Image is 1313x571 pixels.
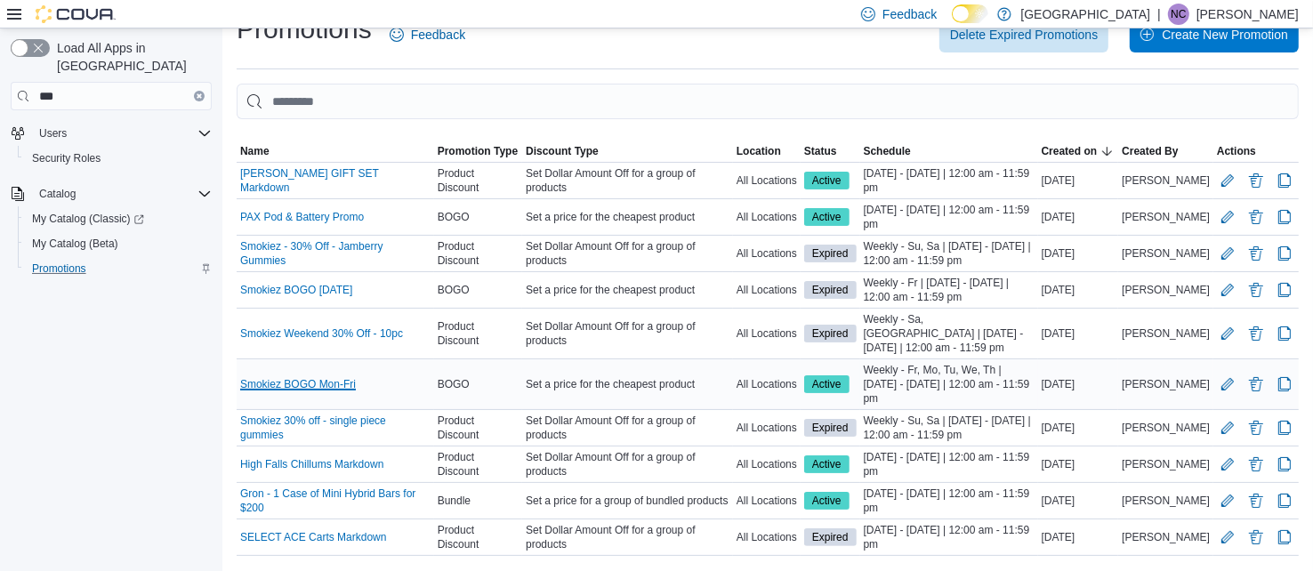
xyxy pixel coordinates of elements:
span: Product Discount [438,523,519,551]
span: Expired [804,419,857,437]
button: Edit Promotion [1217,323,1238,344]
div: Set Dollar Amount Off for a group of products [522,163,733,198]
span: Active [804,375,850,393]
span: Promotions [25,258,212,279]
div: Set Dollar Amount Off for a group of products [522,236,733,271]
button: Clone Promotion [1274,490,1295,511]
span: All Locations [737,326,797,341]
span: Promotion Type [438,144,518,158]
p: [GEOGRAPHIC_DATA] [1020,4,1150,25]
span: Weekly - Su, Sa | [DATE] - [DATE] | 12:00 am - 11:59 pm [864,239,1035,268]
div: Set a price for the cheapest product [522,279,733,301]
button: Delete Promotion [1245,323,1267,344]
span: Product Discount [438,239,519,268]
span: Active [804,455,850,473]
span: [PERSON_NAME] [1122,494,1210,508]
span: All Locations [737,283,797,297]
span: Security Roles [32,151,101,165]
span: BOGO [438,210,470,224]
a: SELECT ACE Carts Markdown [240,530,387,544]
div: [DATE] [1038,206,1119,228]
button: Create New Promotion [1130,17,1299,52]
span: Product Discount [438,450,519,479]
input: Dark Mode [952,4,989,23]
span: [PERSON_NAME] [1122,421,1210,435]
span: Weekly - Fr, Mo, Tu, We, Th | [DATE] - [DATE] | 12:00 am - 11:59 pm [864,363,1035,406]
img: Cova [36,5,116,23]
span: My Catalog (Classic) [32,212,144,226]
span: [PERSON_NAME] [1122,530,1210,544]
div: [DATE] [1038,527,1119,548]
a: Gron - 1 Case of Mini Hybrid Bars for $200 [240,487,431,515]
button: Delete Promotion [1245,527,1267,548]
a: Promotions [25,258,93,279]
span: All Locations [737,246,797,261]
span: [PERSON_NAME] [1122,377,1210,391]
span: Discount Type [526,144,599,158]
button: Delete Promotion [1245,417,1267,438]
input: This is a search bar. As you type, the results lower in the page will automatically filter. [237,84,1299,119]
div: [DATE] [1038,417,1119,438]
span: NC [1171,4,1186,25]
span: Expired [812,420,849,436]
button: Edit Promotion [1217,527,1238,548]
span: Active [804,492,850,510]
button: Edit Promotion [1217,279,1238,301]
a: Smokiez Weekend 30% Off - 10pc [240,326,403,341]
a: Smokiez 30% off - single piece gummies [240,414,431,442]
button: Delete Promotion [1245,279,1267,301]
span: Product Discount [438,414,519,442]
span: BOGO [438,377,470,391]
div: Set a price for a group of bundled products [522,490,733,511]
div: [DATE] [1038,454,1119,475]
span: Users [32,123,212,144]
button: Edit Promotion [1217,490,1238,511]
button: Edit Promotion [1217,417,1238,438]
a: My Catalog (Classic) [25,208,151,229]
button: Clone Promotion [1274,323,1295,344]
span: Security Roles [25,148,212,169]
span: [PERSON_NAME] [1122,246,1210,261]
span: Dark Mode [952,23,953,24]
span: Bundle [438,494,471,508]
span: [PERSON_NAME] [1122,173,1210,188]
span: Catalog [39,187,76,201]
button: Promotion Type [434,141,522,162]
span: All Locations [737,173,797,188]
button: Clone Promotion [1274,454,1295,475]
p: | [1157,4,1161,25]
span: Status [804,144,837,158]
button: Catalog [32,183,83,205]
span: BOGO [438,283,470,297]
button: Delete Promotion [1245,170,1267,191]
a: My Catalog (Beta) [25,233,125,254]
a: Smokiez BOGO [DATE] [240,283,352,297]
a: Smokiez - 30% Off - Jamberry Gummies [240,239,431,268]
button: Edit Promotion [1217,454,1238,475]
button: Delete Promotion [1245,374,1267,395]
span: Actions [1217,144,1256,158]
span: Product Discount [438,319,519,348]
button: Schedule [860,141,1038,162]
span: Active [812,376,842,392]
button: Edit Promotion [1217,206,1238,228]
span: All Locations [737,421,797,435]
span: Active [812,209,842,225]
button: Edit Promotion [1217,243,1238,264]
button: Clone Promotion [1274,243,1295,264]
div: Set Dollar Amount Off for a group of products [522,446,733,482]
span: [PERSON_NAME] [1122,457,1210,471]
a: Security Roles [25,148,108,169]
span: My Catalog (Beta) [32,237,118,251]
span: Created By [1122,144,1178,158]
button: My Catalog (Beta) [18,231,219,256]
nav: Complex example [11,114,212,327]
p: [PERSON_NAME] [1196,4,1299,25]
button: Created on [1038,141,1119,162]
div: [DATE] [1038,170,1119,191]
button: Created By [1118,141,1213,162]
button: Security Roles [18,146,219,171]
span: Promotions [32,261,86,276]
span: Load All Apps in [GEOGRAPHIC_DATA] [50,39,212,75]
h1: Promotions [237,12,372,47]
